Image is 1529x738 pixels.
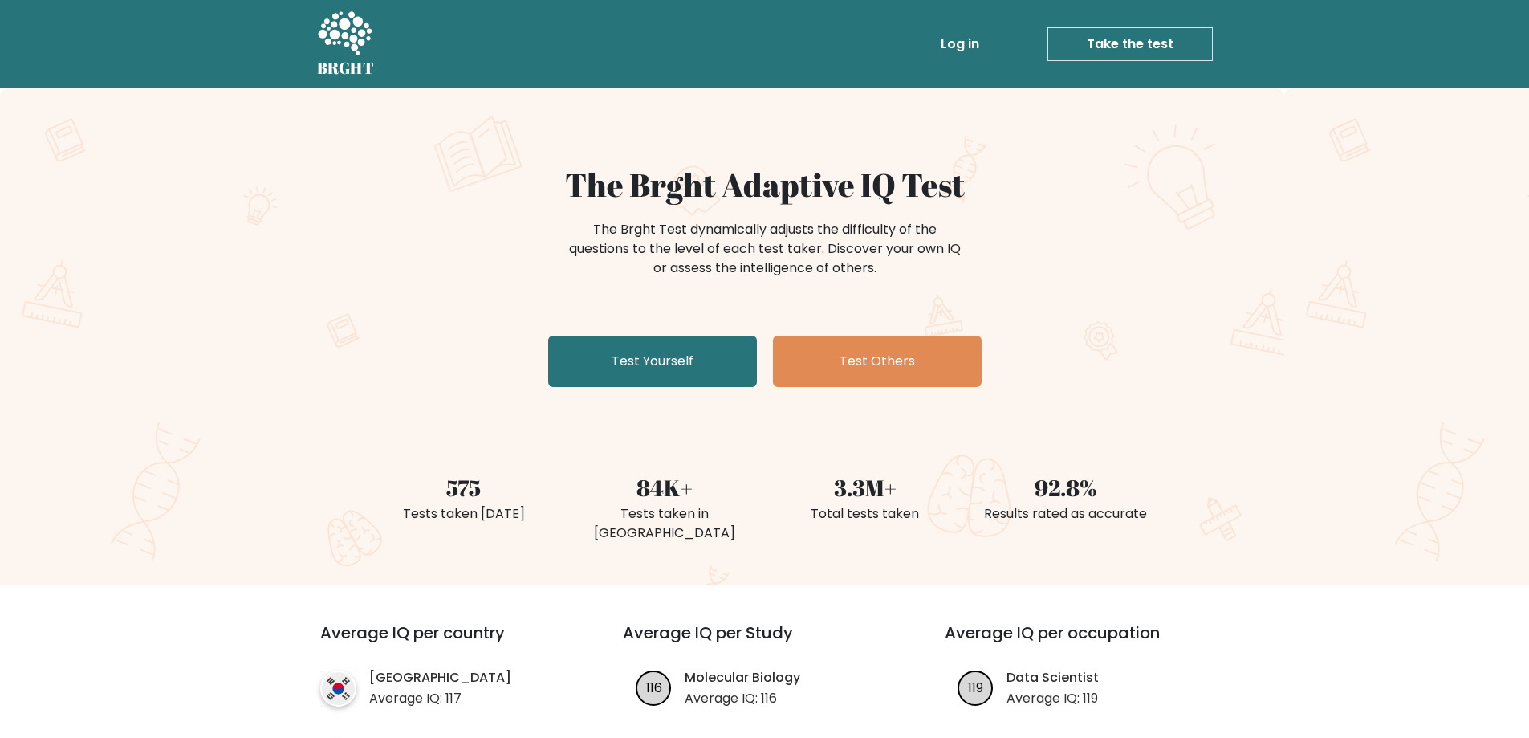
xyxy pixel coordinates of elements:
[1006,668,1099,687] a: Data Scientist
[574,471,755,504] div: 84K+
[775,504,956,524] div: Total tests taken
[685,689,800,708] p: Average IQ: 116
[317,59,375,78] h5: BRGHT
[320,671,356,707] img: country
[373,165,1157,204] h1: The Brght Adaptive IQ Test
[320,623,565,662] h3: Average IQ per country
[775,471,956,504] div: 3.3M+
[968,678,983,696] text: 119
[574,504,755,543] div: Tests taken in [GEOGRAPHIC_DATA]
[1006,689,1099,708] p: Average IQ: 119
[369,668,511,687] a: [GEOGRAPHIC_DATA]
[934,28,986,60] a: Log in
[773,336,982,387] a: Test Others
[623,623,906,662] h3: Average IQ per Study
[564,220,966,278] div: The Brght Test dynamically adjusts the difficulty of the questions to the level of each test take...
[369,689,511,708] p: Average IQ: 117
[548,336,757,387] a: Test Yourself
[373,504,555,524] div: Tests taken [DATE]
[975,471,1157,504] div: 92.8%
[685,668,800,687] a: Molecular Biology
[945,623,1228,662] h3: Average IQ per occupation
[1047,27,1213,61] a: Take the test
[373,471,555,504] div: 575
[646,678,662,696] text: 116
[975,504,1157,524] div: Results rated as accurate
[317,6,375,82] a: BRGHT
